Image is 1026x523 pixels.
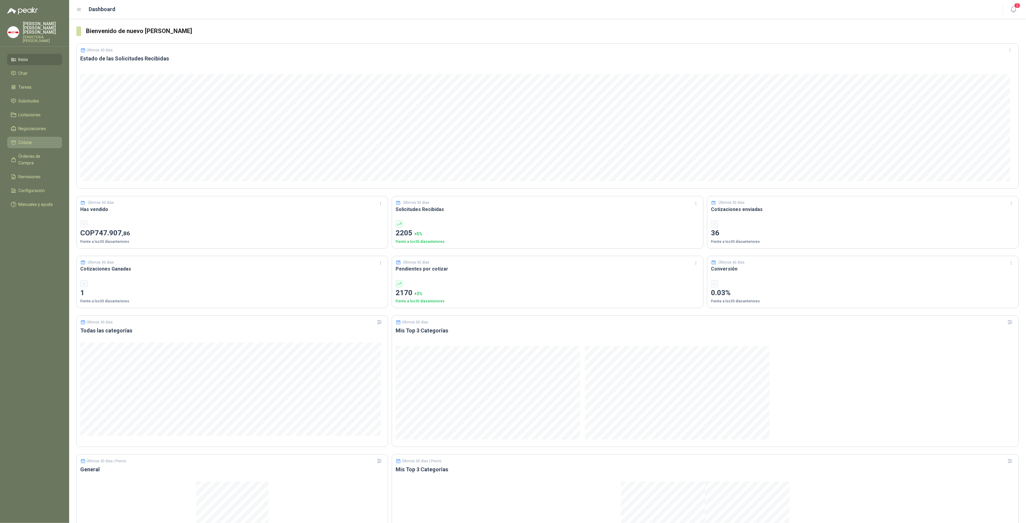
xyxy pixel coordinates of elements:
[80,220,87,228] div: -
[80,280,87,287] div: -
[403,260,430,265] p: Últimos 30 días
[7,123,62,134] a: Negociaciones
[86,26,1019,36] h3: Bienvenido de nuevo [PERSON_NAME]
[19,70,28,77] span: Chat
[711,287,1015,299] p: 0.03%
[88,200,114,206] p: Últimos 30 días
[122,230,130,237] span: ,86
[80,228,384,239] p: COP
[87,320,113,324] p: Últimos 30 días
[396,466,1015,473] h3: Mis Top 3 Categorías
[7,171,62,182] a: Remisiones
[396,228,700,239] p: 2205
[8,26,19,38] img: Company Logo
[403,200,430,206] p: Últimos 30 días
[80,265,384,273] h3: Cotizaciones Ganadas
[23,35,62,43] p: FERRETERIA [PERSON_NAME]
[402,320,428,324] p: Últimos 30 días
[19,56,28,63] span: Inicio
[711,298,1015,304] p: Frente a los 30 días anteriores
[80,206,384,213] h3: Has vendido
[23,22,62,34] p: [PERSON_NAME] [PERSON_NAME] [PERSON_NAME]
[719,200,745,206] p: Últimos 30 días
[7,185,62,196] a: Configuración
[1008,4,1019,15] button: 2
[7,137,62,148] a: Cotizar
[7,7,38,14] img: Logo peakr
[711,228,1015,239] p: 36
[19,125,46,132] span: Negociaciones
[80,298,384,304] p: Frente a los 30 días anteriores
[19,187,45,194] span: Configuración
[7,199,62,210] a: Manuales y ayuda
[396,239,700,245] p: Frente a los 30 días anteriores
[87,459,126,463] p: Últimos 30 días | Precio
[88,260,114,265] p: Últimos 30 días
[414,291,422,296] span: + 3 %
[19,139,32,146] span: Cotizar
[87,48,113,52] p: Últimos 30 días
[7,95,62,107] a: Solicitudes
[711,206,1015,213] h3: Cotizaciones enviadas
[19,112,41,118] span: Licitaciones
[1014,3,1021,8] span: 2
[80,239,384,245] p: Frente a los 30 días anteriores
[711,265,1015,273] h3: Conversión
[396,327,1015,334] h3: Mis Top 3 Categorías
[7,109,62,121] a: Licitaciones
[19,153,56,166] span: Órdenes de Compra
[19,98,39,104] span: Solicitudes
[95,229,130,237] span: 747.907
[7,151,62,169] a: Órdenes de Compra
[80,287,384,299] p: 1
[80,55,1015,62] h3: Estado de las Solicitudes Recibidas
[711,220,718,228] div: -
[396,298,700,304] p: Frente a los 30 días anteriores
[7,68,62,79] a: Chat
[89,5,116,14] h1: Dashboard
[396,287,700,299] p: 2170
[7,54,62,65] a: Inicio
[402,459,442,463] p: Últimos 30 días | Precio
[396,265,700,273] h3: Pendientes por cotizar
[7,81,62,93] a: Tareas
[711,239,1015,245] p: Frente a los 30 días anteriores
[19,201,53,208] span: Manuales y ayuda
[19,84,32,90] span: Tareas
[19,173,41,180] span: Remisiones
[711,280,718,287] div: -
[396,206,700,213] h3: Solicitudes Recibidas
[414,231,422,236] span: + 5 %
[80,466,384,473] h3: General
[719,260,745,265] p: Últimos 30 días
[80,327,384,334] h3: Todas las categorías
